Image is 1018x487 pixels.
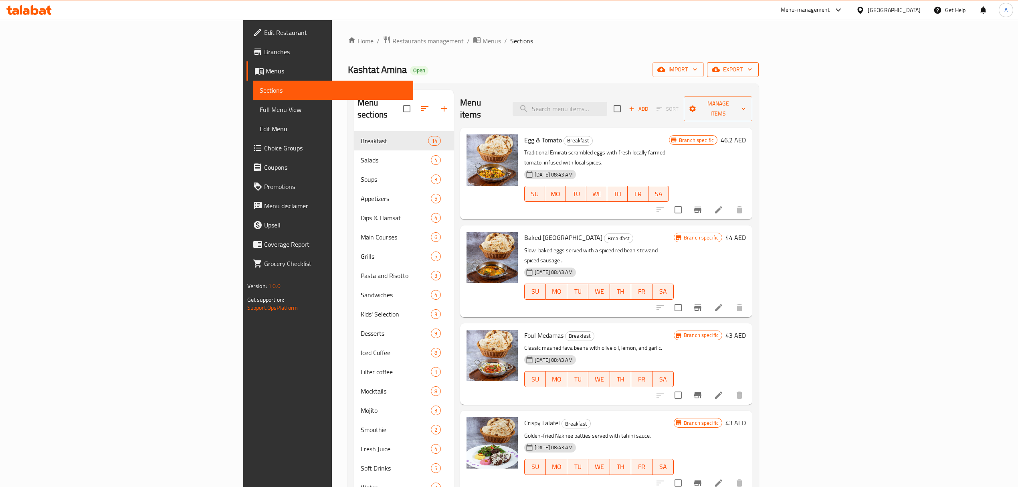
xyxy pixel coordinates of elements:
span: Menus [266,66,407,76]
a: Menu disclaimer [246,196,413,215]
li: / [504,36,507,46]
span: Coupons [264,162,407,172]
span: 4 [431,214,440,222]
div: items [431,290,441,300]
span: TU [569,188,583,200]
span: Iced Coffee [361,348,431,357]
p: Golden-fried Nakhee patties served with tahini sauce. [524,431,674,441]
span: Breakfast [562,419,590,428]
div: Breakfast [562,419,591,428]
button: TH [607,186,628,202]
span: Full Menu View [260,105,407,114]
span: A [1004,6,1008,14]
span: Promotions [264,182,407,191]
div: Soups3 [354,170,454,189]
a: Branches [246,42,413,61]
button: MO [545,186,566,202]
div: items [431,348,441,357]
button: TH [610,459,631,475]
img: Egg & Tomato [467,134,518,186]
span: 3 [431,310,440,318]
div: Pasta and Risotto [361,271,431,280]
div: items [431,386,441,396]
img: Baked Egg Fasoulia [467,232,518,283]
span: SU [528,461,543,473]
span: MO [549,373,564,385]
span: MO [549,461,564,473]
button: TU [567,284,588,300]
a: Coverage Report [246,235,413,254]
span: 5 [431,253,440,260]
span: MO [548,188,562,200]
a: Full Menu View [253,100,413,119]
div: Appetizers5 [354,189,454,208]
button: TU [567,371,588,387]
div: Breakfast [604,233,633,243]
span: Add item [626,103,651,115]
a: Sections [253,81,413,100]
span: 5 [431,465,440,472]
div: items [431,425,441,434]
span: Desserts [361,329,431,338]
button: TU [566,186,586,202]
button: Branch-specific-item [688,386,707,405]
button: Branch-specific-item [688,200,707,219]
button: TH [610,284,631,300]
button: FR [628,186,648,202]
h2: Menu items [460,97,503,121]
span: WE [592,286,606,297]
span: [DATE] 08:43 AM [531,356,576,364]
span: SA [656,461,671,473]
span: Edit Menu [260,124,407,134]
div: Smoothie [361,425,431,434]
div: items [431,309,441,319]
span: FR [634,373,649,385]
div: Iced Coffee8 [354,343,454,362]
span: TH [613,286,628,297]
span: Select to update [670,299,687,316]
span: 14 [428,137,440,145]
span: 5 [431,195,440,203]
span: TH [613,461,628,473]
button: TH [610,371,631,387]
button: WE [588,284,610,300]
span: Kids' Selection [361,309,431,319]
span: 8 [431,349,440,357]
img: Crispy Falafel [467,417,518,469]
div: Mojito3 [354,401,454,420]
p: Traditional Emirati scrambled eggs with fresh locally farmed tomato, infused with local spices. [524,148,669,168]
div: Filter coffee [361,367,431,377]
a: Upsell [246,215,413,235]
a: Edit Menu [253,119,413,138]
span: 3 [431,407,440,414]
button: SA [652,459,674,475]
button: MO [546,459,567,475]
div: items [431,175,441,184]
div: Soft Drinks [361,463,431,473]
span: Add [628,104,649,114]
div: Grills5 [354,247,454,266]
span: SA [656,373,671,385]
button: Manage items [684,96,752,121]
span: [DATE] 08:43 AM [531,171,576,179]
div: Menu-management [781,5,830,15]
div: Fresh Juice [361,444,431,454]
span: Sandwiches [361,290,431,300]
button: import [652,62,704,77]
div: Desserts9 [354,324,454,343]
span: Mojito [361,406,431,415]
div: Pasta and Risotto3 [354,266,454,285]
span: Get support on: [247,294,284,305]
a: Restaurants management [383,36,464,46]
button: FR [631,371,652,387]
span: FR [634,461,649,473]
span: Select section [609,100,626,117]
span: Select to update [670,387,687,404]
span: Menu disclaimer [264,201,407,211]
span: [DATE] 08:43 AM [531,268,576,276]
span: TU [570,373,585,385]
p: Classic mashed fava beans with olive oil, lemon, and garlic. [524,343,674,353]
span: Breakfast [564,136,592,145]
